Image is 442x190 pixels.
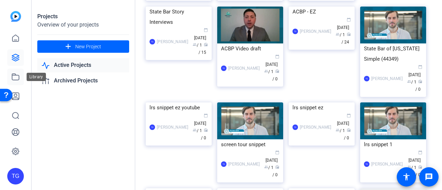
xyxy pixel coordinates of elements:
span: / 1 [336,128,345,133]
span: / 1 [193,43,202,48]
span: / 0 [344,128,351,140]
div: TG [7,168,24,184]
span: calendar_today [347,113,351,118]
span: / 15 [199,43,208,55]
span: radio [275,165,279,169]
span: group [336,128,340,132]
span: / 1 [193,128,202,133]
div: ACBP Video draft [221,43,279,54]
span: group [193,128,197,132]
span: / 24 [342,32,351,44]
span: [DATE] [409,65,422,77]
a: Active Projects [37,58,129,72]
button: New Project [37,40,129,53]
span: radio [418,79,422,83]
div: State Bar of [US_STATE] Simple (44349) [364,43,422,64]
span: / 1 [264,69,273,74]
div: TG [150,39,155,44]
span: [DATE] [194,28,208,40]
div: [PERSON_NAME] [371,161,403,168]
span: group [336,32,340,36]
div: TG [221,66,227,71]
span: / 1 [407,80,416,84]
span: calendar_today [418,65,422,69]
div: screen tour snippet [221,139,279,150]
div: TG [292,124,298,130]
span: / 0 [272,69,279,81]
div: lrs snippet 1 [364,139,422,150]
span: calendar_today [418,150,422,154]
span: / 0 [272,165,279,177]
div: State Bar Story Interviews [150,7,208,27]
span: / 0 [415,80,422,92]
div: Overview of your projects [37,21,129,29]
span: / 1 [407,165,416,170]
span: calendar_today [275,150,279,154]
div: [PERSON_NAME] [300,28,331,35]
span: group [407,79,411,83]
span: radio [275,69,279,73]
span: group [264,165,268,169]
div: TG [292,29,298,34]
div: lrs snippet ez [292,102,351,113]
div: [PERSON_NAME] [228,161,260,168]
mat-icon: message [425,173,433,181]
span: group [407,165,411,169]
div: TG [150,124,155,130]
span: radio [204,128,208,132]
div: Library [27,73,46,81]
div: [PERSON_NAME] [157,124,188,131]
div: [PERSON_NAME] [228,65,260,72]
span: / 0 [201,128,208,140]
span: / 1 [336,32,345,37]
div: TG [364,76,369,81]
span: calendar_today [204,113,208,118]
div: TG [221,161,227,167]
span: radio [204,42,208,47]
span: group [264,69,268,73]
div: [PERSON_NAME] [371,75,403,82]
span: calendar_today [275,54,279,59]
span: / 1 [264,165,273,170]
mat-icon: accessibility [402,173,411,181]
span: radio [418,165,422,169]
span: [DATE] [266,55,279,67]
div: [PERSON_NAME] [300,124,331,131]
a: Archived Projects [37,74,129,88]
div: Projects [37,12,129,21]
span: radio [347,32,351,36]
span: [DATE] [337,18,351,30]
span: New Project [75,43,101,50]
span: group [193,42,197,47]
div: [PERSON_NAME] [157,38,188,45]
span: / 0 [415,165,422,177]
div: lrs snippet ez youtube [150,102,208,113]
div: ACBP - EZ [292,7,351,17]
span: calendar_today [204,28,208,32]
img: blue-gradient.svg [10,11,21,22]
mat-icon: add [64,42,73,51]
span: calendar_today [347,18,351,22]
div: TG [364,161,369,167]
span: radio [347,128,351,132]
